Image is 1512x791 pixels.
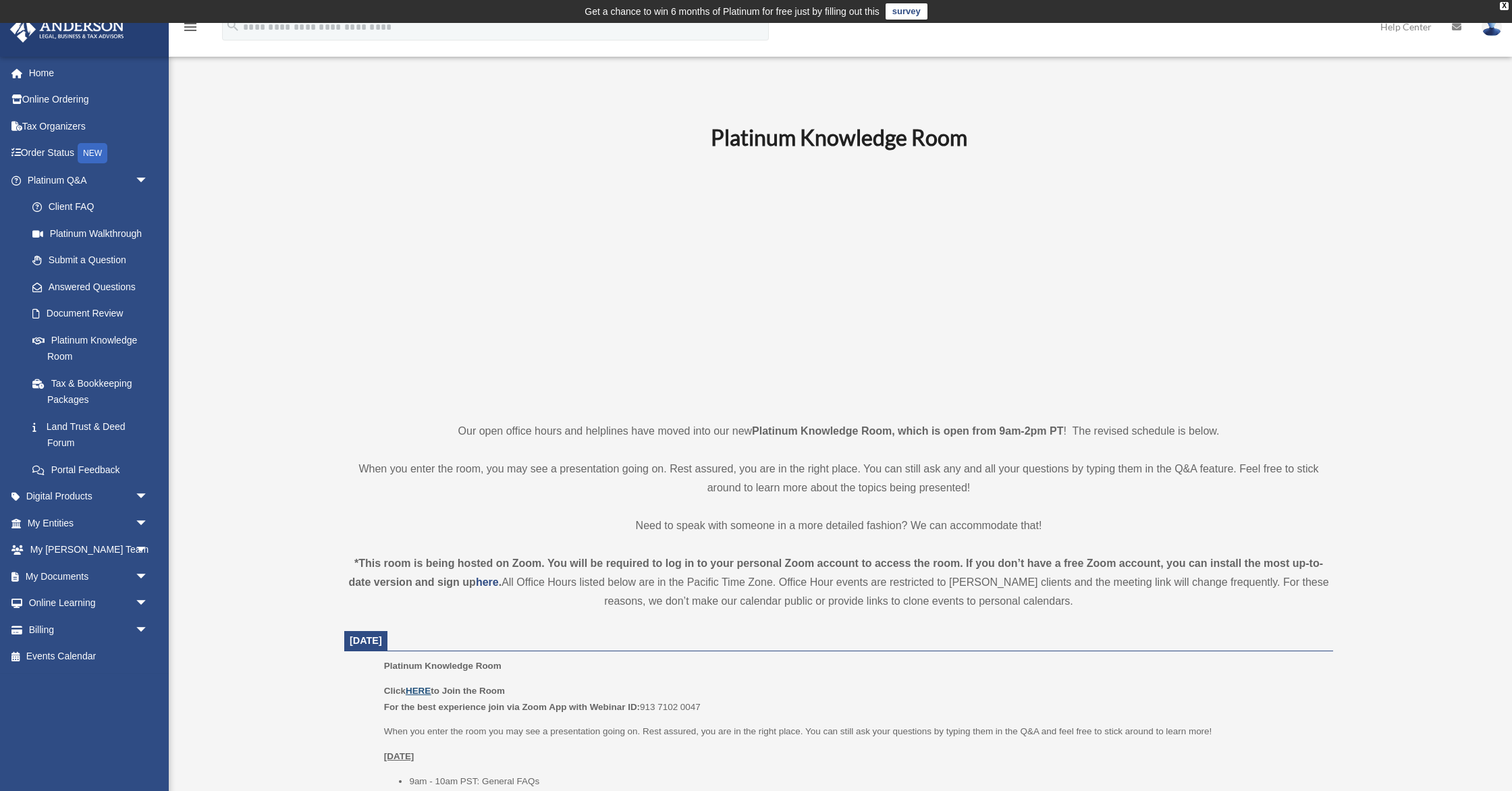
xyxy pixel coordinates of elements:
span: [DATE] [350,635,382,646]
p: When you enter the room, you may see a presentation going on. Rest assured, you are in the right ... [344,460,1333,497]
a: My Documentsarrow_drop_down [9,563,169,590]
a: Document Review [19,300,169,327]
strong: . [499,576,502,588]
div: Get a chance to win 6 months of Platinum for free just by filling out this [585,3,880,20]
a: Home [9,59,169,86]
a: Events Calendar [9,643,169,670]
b: For the best experience join via Zoom App with Webinar ID: [384,702,640,712]
a: Answered Questions [19,273,169,300]
p: 913 7102 0047 [384,683,1324,715]
strong: *This room is being hosted on Zoom. You will be required to log in to your personal Zoom account ... [348,557,1323,588]
i: menu [182,19,198,35]
div: close [1500,2,1509,10]
i: search [225,18,240,33]
span: arrow_drop_down [135,510,162,537]
a: Platinum Knowledge Room [19,327,162,370]
a: Client FAQ [19,194,169,221]
span: arrow_drop_down [135,616,162,644]
a: My Entitiesarrow_drop_down [9,510,169,537]
b: Platinum Knowledge Room [711,124,967,151]
a: Platinum Q&Aarrow_drop_down [9,167,169,194]
a: Online Ordering [9,86,169,113]
p: Need to speak with someone in a more detailed fashion? We can accommodate that! [344,516,1333,535]
a: Submit a Question [19,247,169,274]
a: Land Trust & Deed Forum [19,413,169,456]
u: [DATE] [384,751,414,761]
a: survey [886,3,927,20]
span: Platinum Knowledge Room [384,661,502,671]
span: arrow_drop_down [135,483,162,511]
iframe: 231110_Toby_KnowledgeRoom [637,169,1042,397]
a: My [PERSON_NAME] Teamarrow_drop_down [9,537,169,564]
strong: Platinum Knowledge Room, which is open from 9am-2pm PT [752,425,1063,437]
li: 9am - 10am PST: General FAQs [409,773,1324,790]
a: Online Learningarrow_drop_down [9,590,169,617]
a: here [476,576,499,588]
a: menu [182,24,198,35]
a: Tax Organizers [9,113,169,140]
p: Our open office hours and helplines have moved into our new ! The revised schedule is below. [344,422,1333,441]
a: Tax & Bookkeeping Packages [19,370,169,413]
img: Anderson Advisors Platinum Portal [6,16,128,43]
a: Digital Productsarrow_drop_down [9,483,169,510]
img: User Pic [1482,17,1502,36]
div: NEW [78,143,107,163]
p: When you enter the room you may see a presentation going on. Rest assured, you are in the right p... [384,724,1324,740]
a: HERE [406,686,431,696]
a: Platinum Walkthrough [19,220,169,247]
div: All Office Hours listed below are in the Pacific Time Zone. Office Hour events are restricted to ... [344,554,1333,611]
span: arrow_drop_down [135,537,162,564]
span: arrow_drop_down [135,167,162,194]
a: Order StatusNEW [9,140,169,167]
a: Portal Feedback [19,456,169,483]
b: Click to Join the Room [384,686,505,696]
a: Billingarrow_drop_down [9,616,169,643]
span: arrow_drop_down [135,590,162,618]
span: arrow_drop_down [135,563,162,591]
